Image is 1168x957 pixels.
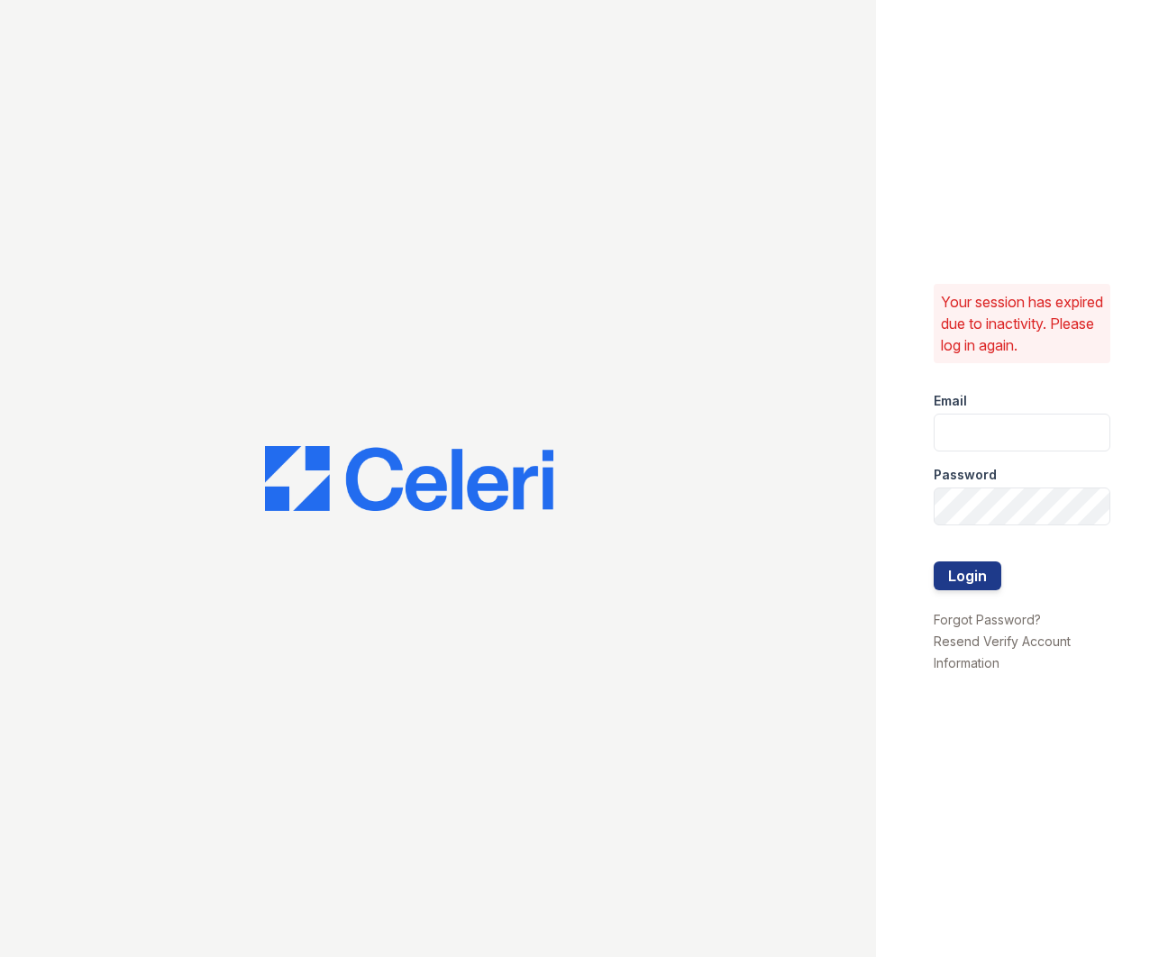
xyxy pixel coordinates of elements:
[934,466,997,484] label: Password
[934,633,1071,670] a: Resend Verify Account Information
[934,612,1041,627] a: Forgot Password?
[934,392,967,410] label: Email
[941,291,1103,356] p: Your session has expired due to inactivity. Please log in again.
[934,561,1001,590] button: Login
[265,446,553,511] img: CE_Logo_Blue-a8612792a0a2168367f1c8372b55b34899dd931a85d93a1a3d3e32e68fde9ad4.png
